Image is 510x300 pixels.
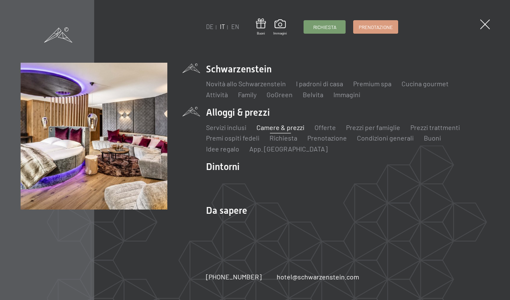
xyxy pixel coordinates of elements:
a: Prenotazione [354,21,398,33]
a: Servizi inclusi [206,123,246,131]
span: Prenotazione [359,24,393,31]
a: Cucina gourmet [402,80,449,88]
a: Idee regalo [206,145,239,153]
a: Prenotazione [307,134,347,142]
a: Immagini [273,19,287,35]
span: Immagini [273,31,287,36]
a: GoGreen [267,90,293,98]
span: Richiesta [313,24,336,31]
a: DE [206,23,214,30]
a: Family [238,90,256,98]
a: Prezzi trattmenti [410,123,460,131]
a: Attività [206,90,228,98]
a: Camere & prezzi [256,123,304,131]
a: I padroni di casa [296,80,343,88]
a: hotel@schwarzenstein.com [277,272,359,281]
a: Premium spa [353,80,391,88]
a: Condizioni generali [357,134,414,142]
span: Buoni [256,31,266,36]
a: App. [GEOGRAPHIC_DATA] [249,145,328,153]
a: [PHONE_NUMBER] [206,272,262,281]
a: IT [220,23,225,30]
a: Richiesta [304,21,345,33]
a: Offerte [314,123,336,131]
a: Belvita [303,90,323,98]
a: Immagini [333,90,360,98]
a: Richiesta [270,134,297,142]
a: EN [231,23,239,30]
a: Buoni [424,134,441,142]
a: Buoni [256,19,266,36]
a: Novità allo Schwarzenstein [206,80,286,88]
a: Prezzi per famiglie [346,123,400,131]
span: [PHONE_NUMBER] [206,273,262,281]
a: Premi ospiti fedeli [206,134,259,142]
